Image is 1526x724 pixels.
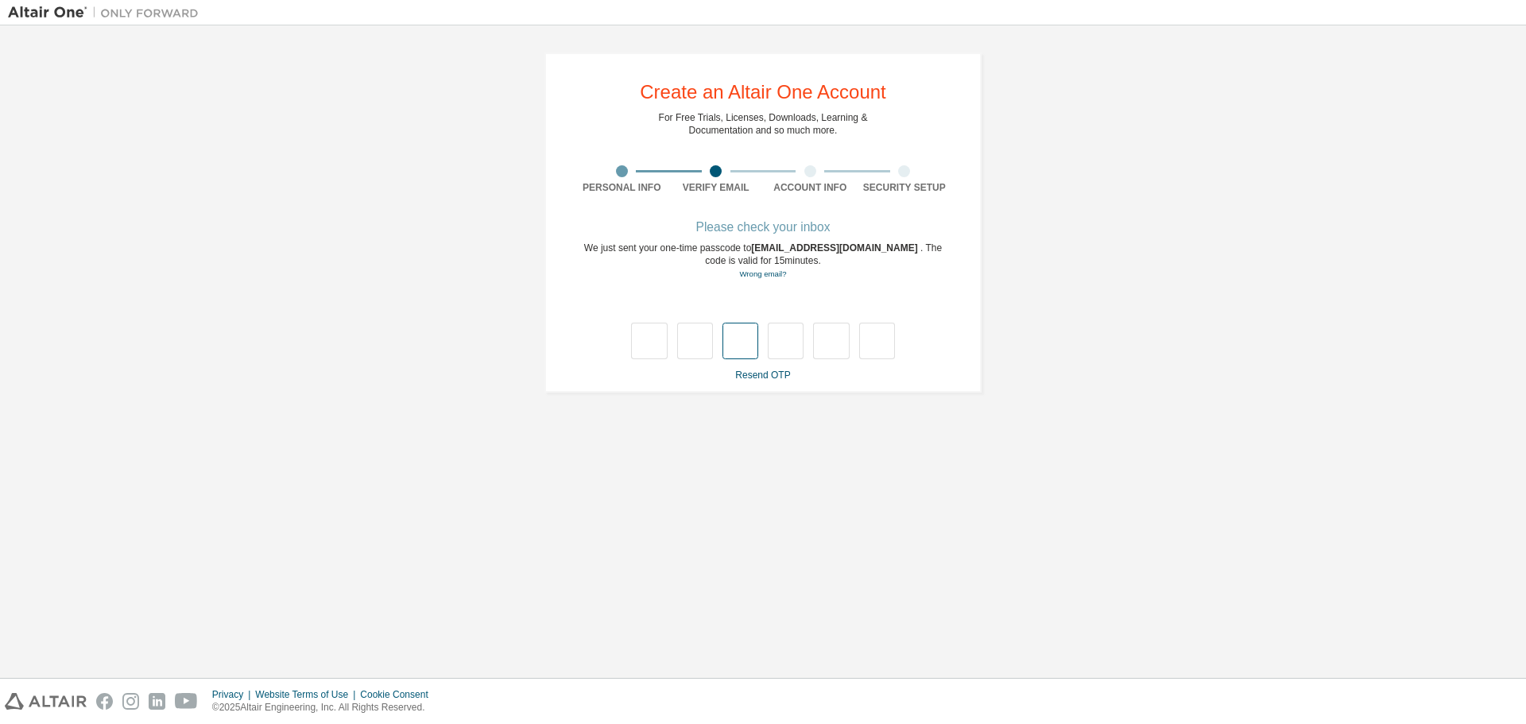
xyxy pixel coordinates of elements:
[360,688,437,701] div: Cookie Consent
[96,693,113,710] img: facebook.svg
[575,223,951,232] div: Please check your inbox
[149,693,165,710] img: linkedin.svg
[122,693,139,710] img: instagram.svg
[763,181,858,194] div: Account Info
[8,5,207,21] img: Altair One
[255,688,360,701] div: Website Terms of Use
[739,269,786,278] a: Go back to the registration form
[659,111,868,137] div: For Free Trials, Licenses, Downloads, Learning & Documentation and so much more.
[5,693,87,710] img: altair_logo.svg
[212,688,255,701] div: Privacy
[575,181,669,194] div: Personal Info
[175,693,198,710] img: youtube.svg
[751,242,920,254] span: [EMAIL_ADDRESS][DOMAIN_NAME]
[575,242,951,281] div: We just sent your one-time passcode to . The code is valid for 15 minutes.
[640,83,886,102] div: Create an Altair One Account
[669,181,764,194] div: Verify Email
[858,181,952,194] div: Security Setup
[212,701,438,714] p: © 2025 Altair Engineering, Inc. All Rights Reserved.
[735,370,790,381] a: Resend OTP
